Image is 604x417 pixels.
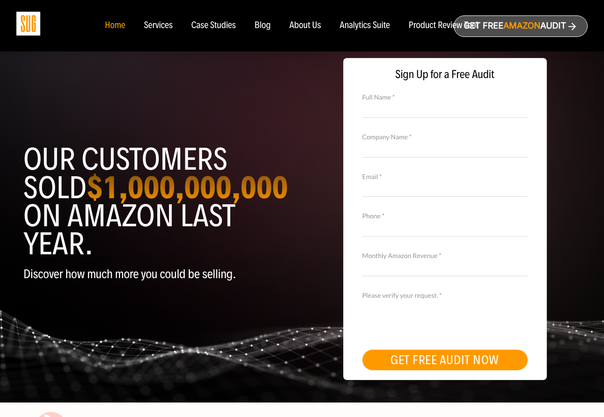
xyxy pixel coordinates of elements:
img: Sug [16,12,40,36]
label: Full Name * [362,92,528,102]
a: Blog [255,21,271,31]
input: Company Name * [362,141,528,157]
button: GET FREE AUDIT NOW [362,350,528,370]
input: Email * [362,180,528,197]
label: Email * [362,172,528,182]
p: Discover how much more you could be selling. [23,267,295,281]
a: Get freeAmazonAudit [454,15,588,37]
iframe: reCAPTCHA [362,299,505,336]
a: About Us [289,21,321,31]
input: Full Name * [362,101,528,117]
label: Company Name * [362,132,528,142]
a: Home [105,21,125,31]
input: Monthly Amazon Revenue * [362,260,528,276]
strong: $1,000,000,000 [87,168,288,207]
label: Phone * [362,211,528,221]
h1: Our customers sold on Amazon last year. [23,145,295,258]
a: Analytics Suite [340,21,390,31]
span: Amazon [503,21,540,31]
a: Services [144,21,172,31]
label: Monthly Amazon Revenue * [362,251,528,261]
a: Case Studies [192,21,236,31]
label: Please verify your request. * [362,290,528,301]
span: Sign Up for a Free Audit [353,68,537,81]
a: Product Review Tool [409,21,478,31]
input: Contact Number * [362,220,528,237]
